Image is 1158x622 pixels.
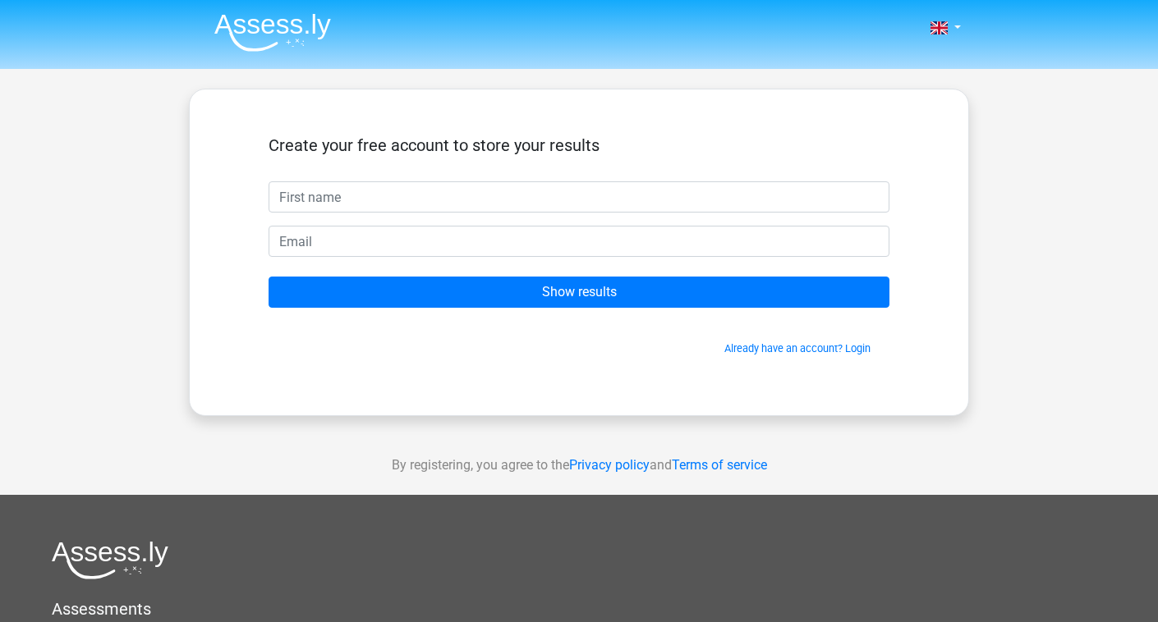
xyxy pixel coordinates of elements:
[52,541,168,579] img: Assessly logo
[269,226,889,257] input: Email
[269,135,889,155] h5: Create your free account to store your results
[269,277,889,308] input: Show results
[672,457,767,473] a: Terms of service
[269,181,889,213] input: First name
[214,13,331,52] img: Assessly
[724,342,871,354] a: Already have an account? Login
[569,457,650,473] a: Privacy policy
[52,599,1106,619] h5: Assessments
